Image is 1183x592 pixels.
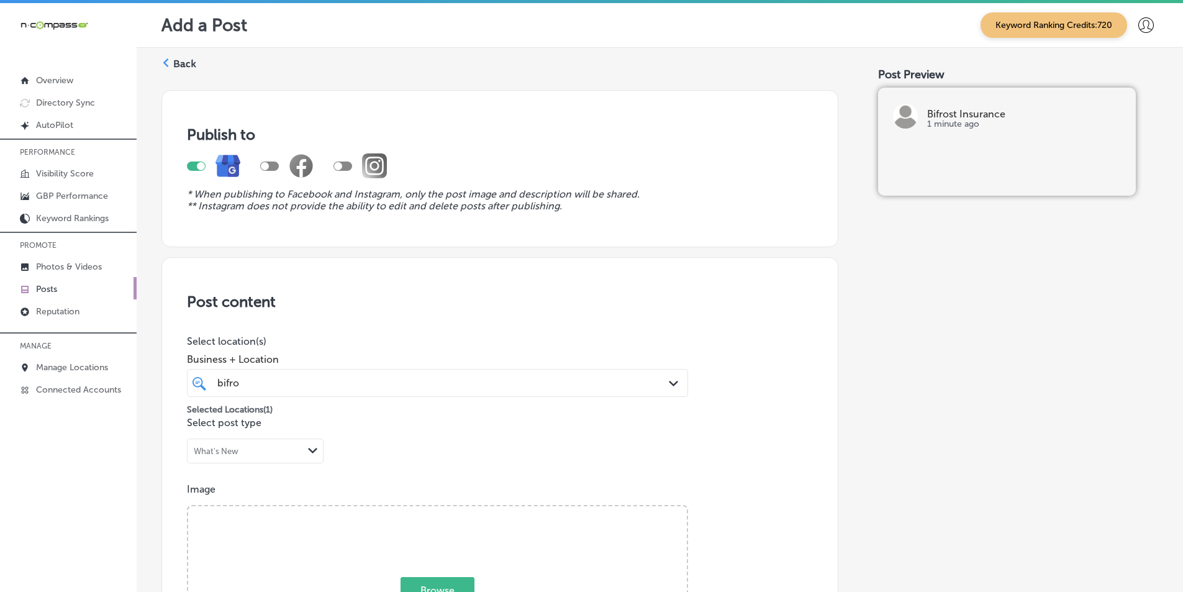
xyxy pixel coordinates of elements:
[194,447,238,456] div: What's New
[36,120,73,130] p: AutoPilot
[981,12,1127,38] span: Keyword Ranking Credits: 720
[20,19,88,31] img: 660ab0bf-5cc7-4cb8-ba1c-48b5ae0f18e60NCTV_CLogo_TV_Black_-500x88.png
[36,75,73,86] p: Overview
[161,15,247,35] p: Add a Post
[187,200,562,212] i: ** Instagram does not provide the ability to edit and delete posts after publishing.
[36,213,109,224] p: Keyword Rankings
[36,306,79,317] p: Reputation
[893,104,918,129] img: logo
[36,262,102,272] p: Photos & Videos
[927,109,1121,119] p: Bifrost Insurance
[878,68,1158,81] div: Post Preview
[36,284,57,294] p: Posts
[187,417,813,429] p: Select post type
[36,362,108,373] p: Manage Locations
[187,483,813,495] p: Image
[36,191,108,201] p: GBP Performance
[187,188,640,200] i: * When publishing to Facebook and Instagram, only the post image and description will be shared.
[36,385,121,395] p: Connected Accounts
[173,57,196,71] label: Back
[187,125,813,143] h3: Publish to
[187,335,688,347] p: Select location(s)
[187,293,813,311] h3: Post content
[36,168,94,179] p: Visibility Score
[927,119,1121,129] p: 1 minute ago
[36,98,95,108] p: Directory Sync
[187,399,273,415] p: Selected Locations ( 1 )
[187,353,688,365] span: Business + Location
